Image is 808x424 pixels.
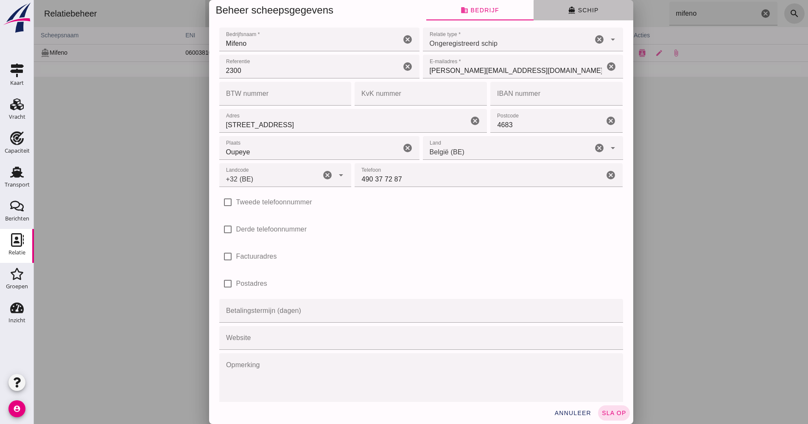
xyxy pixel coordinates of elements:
i: arrow_drop_down [574,34,584,45]
span: Bedrijf [427,6,465,14]
span: sla op [568,410,593,416]
i: Wis Referentie [369,61,379,72]
div: Berichten [5,216,29,221]
i: Wis E-mailadres * [572,61,582,72]
button: annuleer [517,405,561,421]
div: Capaciteit [5,148,30,153]
div: Groepen [6,284,28,289]
i: Wis Relatie type * [560,34,570,45]
div: Transport [5,182,30,187]
i: Wis Plaats [369,143,379,153]
span: Beheer scheepsgegevens [182,4,300,16]
i: directions_boat [534,6,542,14]
label: Derde telefoonnummer [202,218,273,241]
i: Wis Postcode [572,116,582,126]
i: Wis Adres [436,116,446,126]
span: annuleer [520,410,557,416]
div: Kaart [10,80,24,86]
i: Wis Telefoon [572,170,582,180]
i: Wis Bedrijfsnaam * [369,34,379,45]
i: Wis Land [560,143,570,153]
div: Vracht [9,114,25,120]
img: logo-small.a267ee39.svg [2,2,32,33]
i: Wis Landcode [288,170,299,180]
label: Factuuradres [202,245,243,268]
span: Ongeregistreerd schip [396,39,464,49]
span: Schip [534,6,565,14]
button: sla op [564,405,596,421]
div: Inzicht [8,318,25,323]
i: Open [302,170,312,180]
label: Tweede telefoonnummer [202,190,278,214]
i: Open [574,143,584,153]
i: business [427,6,434,14]
i: account_circle [8,400,25,417]
label: Postadres [202,272,233,296]
div: Relatie [8,250,25,255]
